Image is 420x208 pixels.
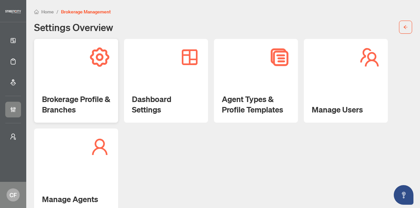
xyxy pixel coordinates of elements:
h2: Manage Agents [42,194,110,204]
h2: Dashboard Settings [132,94,200,115]
span: user-switch [10,133,16,140]
span: arrow-left [403,25,408,29]
span: home [34,9,39,14]
h2: Brokerage Profile & Branches [42,94,110,115]
img: logo [5,10,21,13]
h1: Settings Overview [34,22,113,32]
h2: Manage Users [312,104,380,115]
span: Home [41,9,54,15]
button: Open asap [394,185,413,205]
span: Brokerage Management [61,9,111,15]
li: / [56,8,58,15]
h2: Agent Types & Profile Templates [222,94,290,115]
span: CF [10,190,17,199]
